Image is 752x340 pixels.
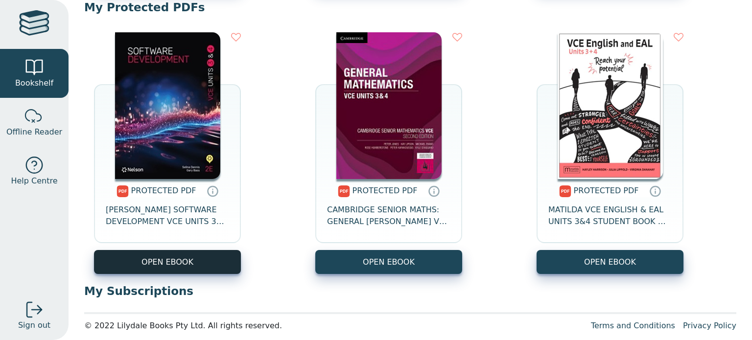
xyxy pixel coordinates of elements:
img: 8a19c597-34c9-4a91-850f-887237ca3b5a.png [558,32,663,179]
a: Protected PDFs cannot be printed, copied or shared. They can be accessed online through Education... [428,185,440,197]
a: Protected PDFs cannot be printed, copied or shared. They can be accessed online through Education... [649,185,661,197]
a: OPEN EBOOK [94,250,241,274]
img: pdf.svg [117,185,129,197]
span: PROTECTED PDF [574,186,639,195]
span: PROTECTED PDF [131,186,196,195]
span: PROTECTED PDF [352,186,418,195]
a: OPEN EBOOK [315,250,462,274]
img: pdf.svg [559,185,571,197]
span: MATILDA VCE ENGLISH & EAL UNITS 3&4 STUDENT BOOK + EBOOK [548,204,672,227]
span: CAMBRIDGE SENIOR MATHS: GENERAL [PERSON_NAME] VCE UNITS 3&4 [327,204,450,227]
a: Protected PDFs cannot be printed, copied or shared. They can be accessed online through Education... [207,185,218,197]
span: Help Centre [11,175,57,187]
a: Terms and Conditions [591,321,675,330]
span: Bookshelf [15,77,53,89]
img: pdf.svg [338,185,350,197]
p: My Subscriptions [84,284,736,298]
a: OPEN EBOOK [537,250,683,274]
a: Privacy Policy [683,321,736,330]
span: Sign out [18,319,50,331]
img: 9f194750-96d3-470f-aa76-e27bcea02799.jfif [115,32,220,179]
span: [PERSON_NAME] SOFTWARE DEVELOPMENT VCE UNITS 3&4 STUDENT BOOK 8E [106,204,229,227]
div: © 2022 Lilydale Books Pty Ltd. All rights reserved. [84,320,583,332]
img: b51c9fc7-31fd-4d5b-8be6-3f7da7fcc9ed.jpg [336,32,442,179]
span: Offline Reader [6,126,62,138]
